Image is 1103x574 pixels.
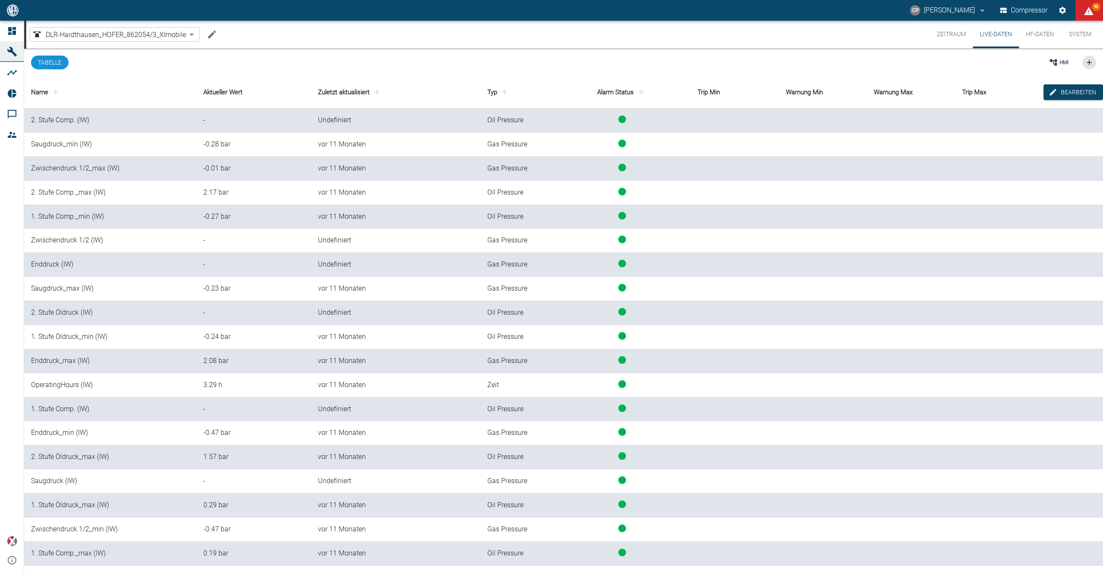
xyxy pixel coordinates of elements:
span: status-running [618,380,626,388]
div: - [203,404,304,414]
span: status-running [618,236,626,243]
td: 1. Stufe Comp._min (IW) [24,205,196,229]
span: status-running [618,115,626,123]
td: Gas Pressure [480,469,554,493]
span: status-running [618,308,626,316]
span: status-running [618,212,626,220]
td: 2. Stufe Öldruck_max (IW) [24,445,196,469]
td: Saugdruck (IW) [24,469,196,493]
th: Aktueller Wert [196,76,311,109]
td: Undefiniert [311,469,480,493]
th: Trip Max [955,76,1044,109]
div: 22.10.2024, 15:24:37 [318,212,474,222]
img: Xplore Logo [7,536,17,546]
span: status-running [618,260,626,267]
span: status-running [618,140,626,147]
div: 22.10.2024, 15:24:37 [318,500,474,510]
td: Zwischendruck 1/2_max (IW) [24,157,196,181]
span: sort-name [50,89,61,96]
td: 2. Stufe Comp. (IW) [24,109,196,133]
td: Gas Pressure [480,229,554,253]
th: Zuletzt aktualisiert [311,76,480,109]
div: -0.2726616887230193 bar [203,212,304,222]
td: Oil Pressure [480,205,554,229]
span: sort-status [636,89,647,96]
span: sort-type [499,89,510,96]
td: Gas Pressure [480,157,554,181]
div: CP [910,5,920,16]
span: status-running [618,476,626,484]
span: status-running [618,500,626,508]
td: Oil Pressure [480,301,554,325]
td: 1. Stufe Öldruck_min (IW) [24,325,196,349]
td: 1. Stufe Comp. (IW) [24,397,196,422]
button: Zeitraum [930,21,973,48]
td: 1. Stufe Comp._max (IW) [24,542,196,566]
div: - [203,115,304,125]
div: 22.10.2024, 15:24:37 [318,356,474,366]
div: 22.10.2024, 15:24:37 [318,284,474,294]
td: Zeit [480,373,554,397]
td: Saugdruck_min (IW) [24,133,196,157]
td: Undefiniert [311,397,480,422]
div: 3.289818828777778 h [203,380,304,390]
span: HMI [1059,59,1069,66]
span: status-running [618,404,626,412]
span: status-running [618,332,626,340]
div: - [203,476,304,486]
th: Typ [480,76,554,109]
div: 22.10.2024, 15:24:37 [318,188,474,198]
th: Trip Min [691,76,779,109]
div: 22.10.2024, 15:24:37 [318,332,474,342]
td: Enddruck (IW) [24,253,196,277]
td: Oil Pressure [480,325,554,349]
td: Undefiniert [311,253,480,277]
div: 22.10.2024, 15:24:37 [318,524,474,534]
button: Tabelle [31,56,69,69]
span: status-running [618,284,626,292]
td: Zwischendruck 1/2 (IW) [24,229,196,253]
td: 1. Stufe Öldruck_max (IW) [24,493,196,518]
span: 96 [1092,3,1100,11]
td: Gas Pressure [480,277,554,301]
td: Undefiniert [311,301,480,325]
div: -0.22799670701351715 bar [203,284,304,294]
button: Einstellungen [1055,3,1070,18]
div: - [203,236,304,245]
td: Gas Pressure [480,421,554,445]
button: christoph.palm@neuman-esser.com [909,3,988,18]
span: status-running [618,356,626,364]
td: Oil Pressure [480,493,554,518]
span: sort-time [371,89,383,96]
span: status-running [618,524,626,532]
button: Compressor [998,3,1050,18]
td: Enddruck_min (IW) [24,421,196,445]
span: status-running [618,428,626,436]
div: 0.2870770971640013 bar [203,500,304,510]
div: 22.10.2024, 15:24:37 [318,452,474,462]
td: Oil Pressure [480,542,554,566]
td: Zwischendruck 1/2_min (IW) [24,518,196,542]
td: Undefiniert [311,229,480,253]
div: 22.10.2024, 15:30:47 [318,380,474,390]
td: Undefiniert [311,109,480,133]
div: -0.013118005881551653 bar [203,164,304,174]
td: Gas Pressure [480,133,554,157]
div: 22.10.2024, 15:24:37 [318,549,474,558]
td: Oil Pressure [480,109,554,133]
button: System [1061,21,1100,48]
td: OperatingHours (IW) [24,373,196,397]
div: -0.4727141080365982 bar [203,428,304,438]
button: Machine bearbeiten [203,26,221,43]
span: status-running [618,164,626,171]
div: 2.1727552375523373 bar [203,188,304,198]
div: - [203,308,304,318]
td: Oil Pressure [480,445,554,469]
td: Oil Pressure [480,181,554,205]
span: status-running [618,549,626,556]
th: Warnung Min [779,76,867,109]
td: Gas Pressure [480,253,554,277]
button: edit-alarms [1044,84,1103,100]
div: -0.23826433316571638 bar [203,332,304,342]
th: Warnung Max [867,76,955,109]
